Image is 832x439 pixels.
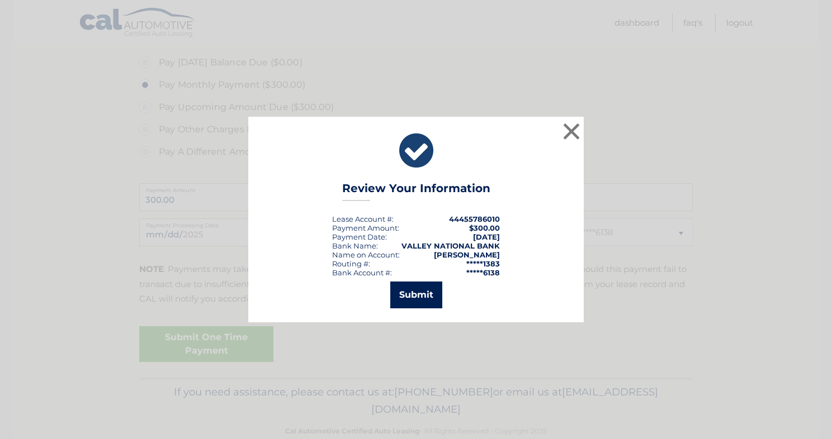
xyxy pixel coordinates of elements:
span: [DATE] [473,232,500,241]
div: Bank Account #: [332,268,392,277]
h3: Review Your Information [342,182,490,201]
strong: [PERSON_NAME] [434,250,500,259]
span: $300.00 [469,223,500,232]
button: × [560,120,583,142]
span: Payment Date [332,232,385,241]
div: Routing #: [332,259,370,268]
strong: 44455786010 [449,214,500,223]
strong: VALLEY NATIONAL BANK [401,241,500,250]
div: Lease Account #: [332,214,394,223]
div: : [332,232,387,241]
div: Bank Name: [332,241,378,250]
div: Payment Amount: [332,223,399,232]
button: Submit [390,281,442,308]
div: Name on Account: [332,250,400,259]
